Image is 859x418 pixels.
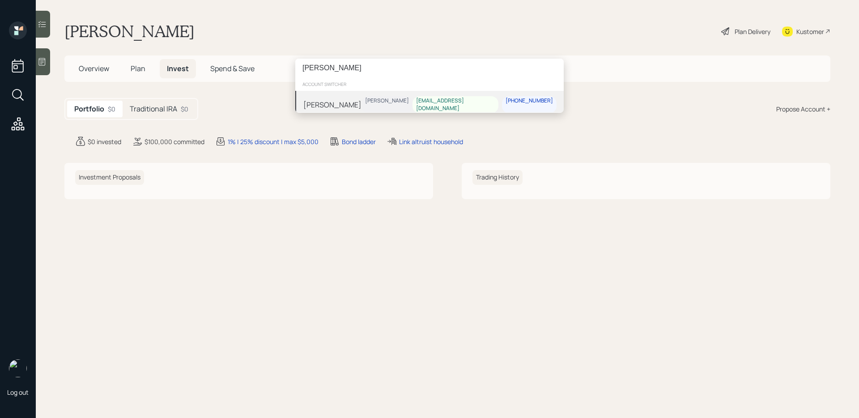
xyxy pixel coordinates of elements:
[416,97,495,112] div: [EMAIL_ADDRESS][DOMAIN_NAME]
[365,97,409,105] div: [PERSON_NAME]
[295,59,564,77] input: Type a command or search…
[303,99,361,110] div: [PERSON_NAME]
[506,97,553,105] div: [PHONE_NUMBER]
[295,77,564,91] div: account switcher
